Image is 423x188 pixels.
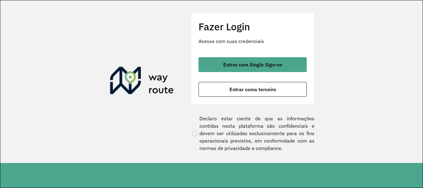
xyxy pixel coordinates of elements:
button: button [199,57,307,72]
label: Declaro estar ciente de que as informações contidas nesta plataforma são confidenciais e devem se... [191,115,314,152]
span: Entrar com Single Sign-on [223,62,282,67]
button: button [199,82,307,97]
span: Entrar como terceiro [229,87,276,92]
h2: Fazer Login [199,21,307,32]
img: Roteirizador AmbevTech [110,67,174,96]
p: Acesse com suas credenciais [199,37,307,45]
